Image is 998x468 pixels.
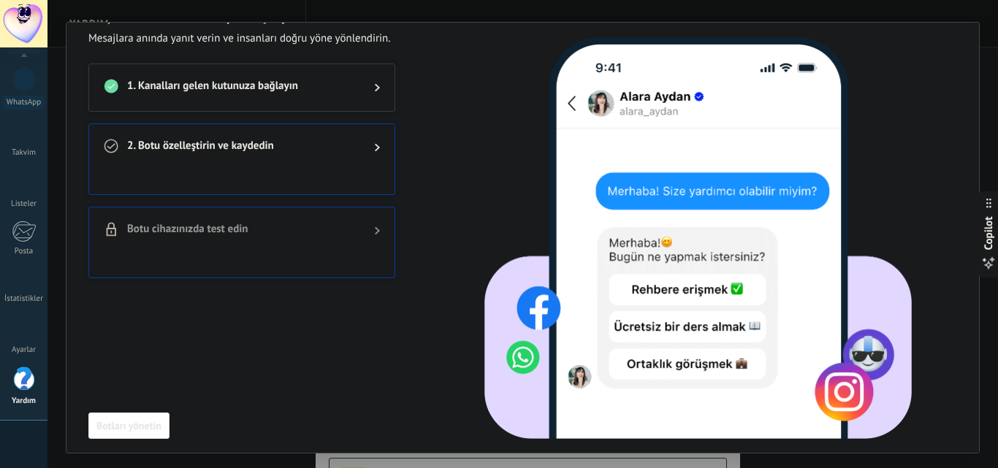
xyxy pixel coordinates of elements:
div: İstatistikler [3,294,45,304]
div: Listeler [3,199,45,209]
div: Ayarlar [3,345,45,355]
span: Botları yönetin [96,421,161,431]
span: Botu cihazınızda test edin [127,222,351,239]
span: 2. Botu özelleştirin ve kaydedin [127,139,351,156]
button: Botları yönetin [88,413,169,439]
span: 1. Kanalları gelen kutunuza bağlayın [127,79,351,96]
button: Copilot [978,191,998,277]
div: Posta [3,247,45,256]
div: Takvim [3,148,45,158]
img: device_tr_base.png [484,23,912,439]
div: Yardım [3,396,45,406]
span: Copilot [981,216,996,250]
span: Mesajlara anında yanıt verin ve insanları doğru yöne yönlendirin. [88,31,395,46]
div: WhatsApp [3,96,45,110]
